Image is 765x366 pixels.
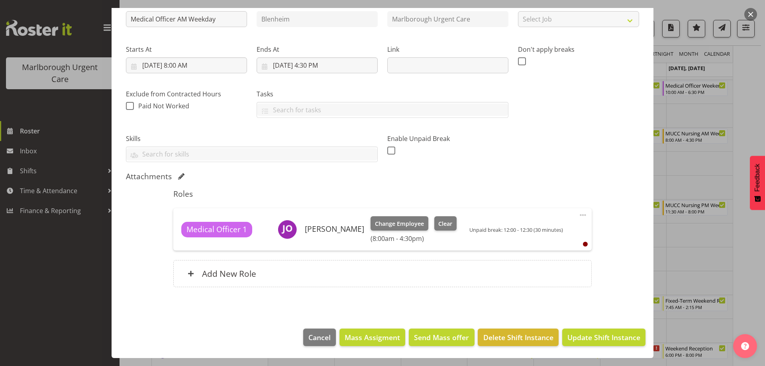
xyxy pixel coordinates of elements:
[305,225,364,233] h6: [PERSON_NAME]
[438,219,452,228] span: Clear
[567,332,640,343] span: Update Shift Instance
[483,332,553,343] span: Delete Shift Instance
[741,342,749,350] img: help-xxl-2.png
[371,216,428,231] button: Change Employee
[754,164,761,192] span: Feedback
[257,57,378,73] input: Click to select...
[583,242,588,247] div: User is clocked out
[126,57,247,73] input: Click to select...
[186,224,247,235] span: Medical Officer 1
[371,235,457,243] h6: (8:00am - 4:30pm)
[126,45,247,54] label: Starts At
[126,11,247,27] input: Shift Instance Name
[750,156,765,210] button: Feedback - Show survey
[434,216,457,231] button: Clear
[345,332,400,343] span: Mass Assigment
[257,45,378,54] label: Ends At
[518,45,639,54] label: Don't apply breaks
[339,329,405,346] button: Mass Assigment
[138,102,189,110] span: Paid Not Worked
[303,329,336,346] button: Cancel
[308,332,331,343] span: Cancel
[126,134,378,143] label: Skills
[126,89,247,99] label: Exclude from Contracted Hours
[478,329,558,346] button: Delete Shift Instance
[257,104,508,116] input: Search for tasks
[375,219,424,228] span: Change Employee
[126,148,377,160] input: Search for skills
[278,220,297,239] img: jenny-odonnell11876.jpg
[257,89,508,99] label: Tasks
[414,332,469,343] span: Send Mass offer
[409,329,474,346] button: Send Mass offer
[126,172,172,181] h5: Attachments
[562,329,645,346] button: Update Shift Instance
[202,268,256,279] h6: Add New Role
[387,45,508,54] label: Link
[387,134,508,143] label: Enable Unpaid Break
[173,189,591,199] h5: Roles
[469,226,563,233] span: Unpaid break: 12:00 - 12:30 (30 minutes)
